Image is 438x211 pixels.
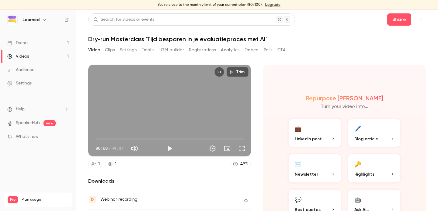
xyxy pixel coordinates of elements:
span: Help [16,106,25,113]
div: 1 [98,161,100,167]
span: 09:07 [111,145,123,152]
button: Emails [141,45,154,55]
div: Settings [7,80,32,86]
p: Turn your video into... [321,103,368,110]
div: Videos [7,53,29,59]
button: Clips [105,45,115,55]
div: 💬 [295,195,301,204]
span: LinkedIn post [295,136,322,142]
h6: Learned [23,17,40,23]
button: Video [88,45,100,55]
a: 1 [88,160,103,168]
span: new [43,120,56,126]
button: Registrations [189,45,216,55]
h2: Repurpose [PERSON_NAME] [306,95,383,102]
button: Settings [207,142,219,155]
div: 🔑 [354,159,361,169]
button: Embed video [214,67,224,77]
div: ✉️ [295,159,301,169]
button: Share [387,13,411,26]
button: 💼LinkedIn post [287,118,342,148]
div: 49 % [240,161,248,167]
button: Full screen [236,142,248,155]
button: 🖊️Blog article [347,118,402,148]
button: Turn on miniplayer [221,142,233,155]
span: Plan usage [22,197,68,202]
div: Webinar recording [100,196,137,203]
button: Top Bar Actions [416,15,426,24]
a: 1 [105,160,119,168]
span: Newsletter [295,171,318,177]
a: Upgrade [265,2,280,7]
button: Settings [120,45,137,55]
a: SpeakerHub [16,120,40,126]
button: CTA [277,45,286,55]
button: 🔑Highlights [347,153,402,184]
div: 🖊️ [354,124,361,133]
div: Events [7,40,28,46]
button: Mute [128,142,141,155]
h2: Downloads [88,177,251,185]
div: 🤖 [354,195,361,204]
span: Blog article [354,136,378,142]
button: Play [164,142,176,155]
span: What's new [16,134,39,140]
button: ✉️Newsletter [287,153,342,184]
h1: Dry-run Masterclass 'Tijd besparen in je evaluatieproces met AI' [88,35,426,43]
button: Trim [227,67,249,77]
a: 49% [230,160,251,168]
span: Pro [8,196,18,203]
button: Analytics [221,45,240,55]
iframe: Noticeable Trigger [61,134,69,140]
div: 00:00 [96,145,123,152]
div: Search for videos or events [93,16,154,23]
div: 💼 [295,124,301,133]
button: Polls [264,45,273,55]
span: / [108,145,111,152]
img: Learned [8,15,17,25]
button: UTM builder [159,45,184,55]
li: help-dropdown-opener [7,106,69,113]
div: 1 [115,161,116,167]
span: 00:00 [96,145,108,152]
button: Embed [245,45,259,55]
div: Audience [7,67,34,73]
span: Highlights [354,171,374,177]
